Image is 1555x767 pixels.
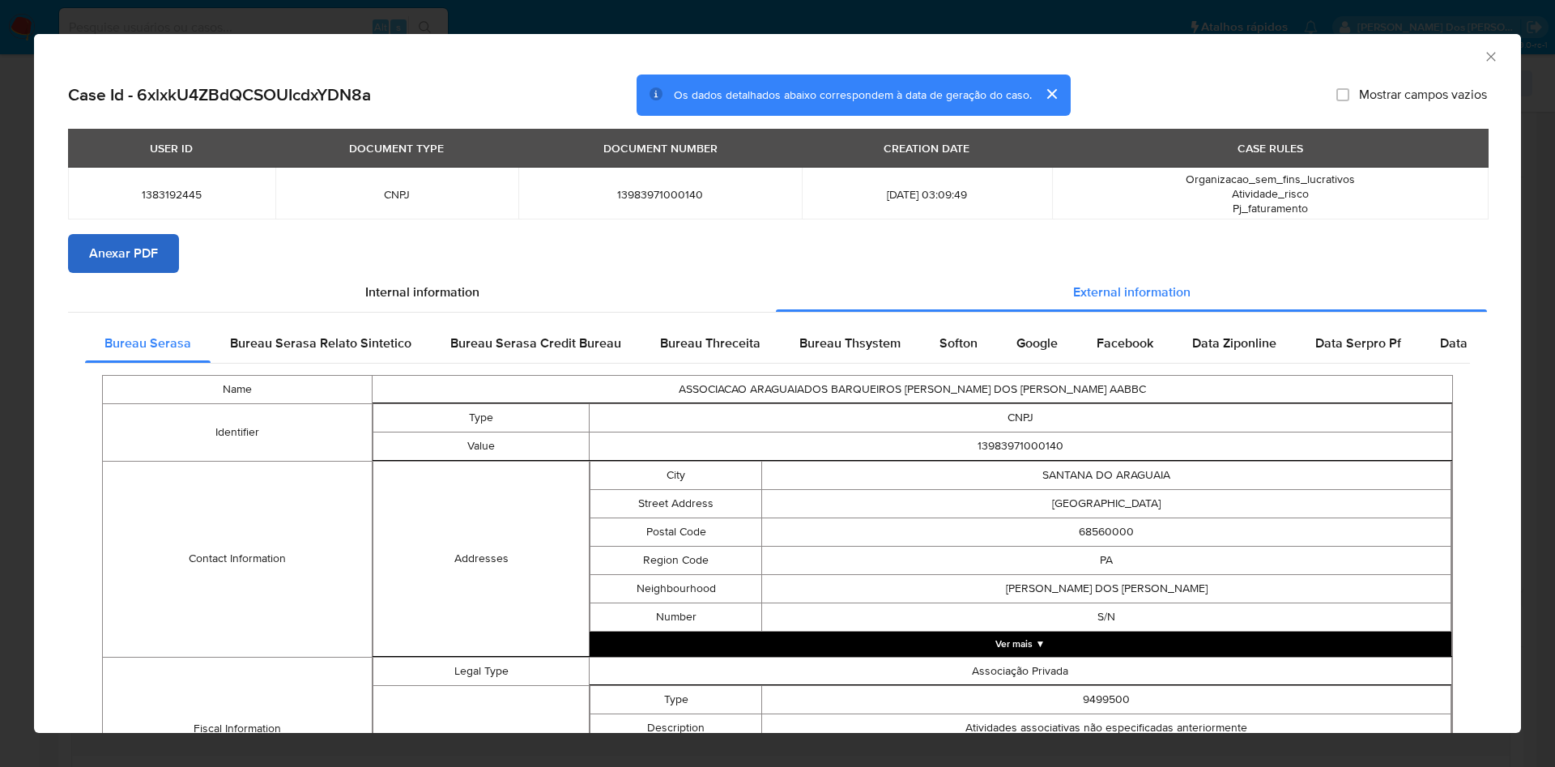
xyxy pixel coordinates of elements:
[1336,88,1349,101] input: Mostrar campos vazios
[68,273,1487,312] div: Detailed info
[590,574,762,603] td: Neighbourhood
[1440,334,1525,352] span: Data Serpro Pj
[590,714,762,742] td: Description
[762,546,1451,574] td: PA
[762,461,1451,489] td: SANTANA DO ARAGUAIA
[590,461,762,489] td: City
[939,334,978,352] span: Softon
[34,34,1521,733] div: closure-recommendation-modal
[821,187,1032,202] span: [DATE] 03:09:49
[1073,283,1191,301] span: External information
[590,603,762,631] td: Number
[762,489,1451,518] td: [GEOGRAPHIC_DATA]
[762,685,1451,714] td: 9499500
[594,134,727,162] div: DOCUMENT NUMBER
[365,283,479,301] span: Internal information
[104,334,191,352] span: Bureau Serasa
[1016,334,1058,352] span: Google
[373,657,589,685] td: Legal Type
[660,334,760,352] span: Bureau Threceita
[373,375,1453,403] td: ASSOCIACAO ARAGUAIADOS BARQUEIROS [PERSON_NAME] DOS [PERSON_NAME] AABBC
[799,334,901,352] span: Bureau Thsystem
[590,489,762,518] td: Street Address
[589,657,1451,685] td: Associação Privada
[1315,334,1401,352] span: Data Serpro Pf
[373,432,589,460] td: Value
[762,714,1451,742] td: Atividades associativas não especificadas anteriormente
[538,187,782,202] span: 13983971000140
[68,84,371,105] h2: Case Id - 6xlxkU4ZBdQCSOUIcdxYDN8a
[1097,334,1153,352] span: Facebook
[762,518,1451,546] td: 68560000
[89,236,158,271] span: Anexar PDF
[874,134,979,162] div: CREATION DATE
[590,546,762,574] td: Region Code
[590,632,1451,656] button: Expand array
[1228,134,1313,162] div: CASE RULES
[103,375,373,403] td: Name
[589,432,1451,460] td: 13983971000140
[762,603,1451,631] td: S/N
[674,87,1032,103] span: Os dados detalhados abaixo correspondem à data de geração do caso.
[1233,200,1308,216] span: Pj_faturamento
[85,324,1470,363] div: Detailed external info
[373,461,589,656] td: Addresses
[1232,185,1309,202] span: Atividade_risco
[589,403,1451,432] td: CNPJ
[590,518,762,546] td: Postal Code
[1032,75,1071,113] button: cerrar
[373,403,589,432] td: Type
[590,685,762,714] td: Type
[103,461,373,657] td: Contact Information
[450,334,621,352] span: Bureau Serasa Credit Bureau
[1192,334,1276,352] span: Data Ziponline
[1359,87,1487,103] span: Mostrar campos vazios
[103,403,373,461] td: Identifier
[87,187,256,202] span: 1383192445
[1483,49,1497,63] button: Fechar a janela
[230,334,411,352] span: Bureau Serasa Relato Sintetico
[1186,171,1355,187] span: Organizacao_sem_fins_lucrativos
[140,134,202,162] div: USER ID
[339,134,454,162] div: DOCUMENT TYPE
[68,234,179,273] button: Anexar PDF
[762,574,1451,603] td: [PERSON_NAME] DOS [PERSON_NAME]
[295,187,499,202] span: CNPJ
